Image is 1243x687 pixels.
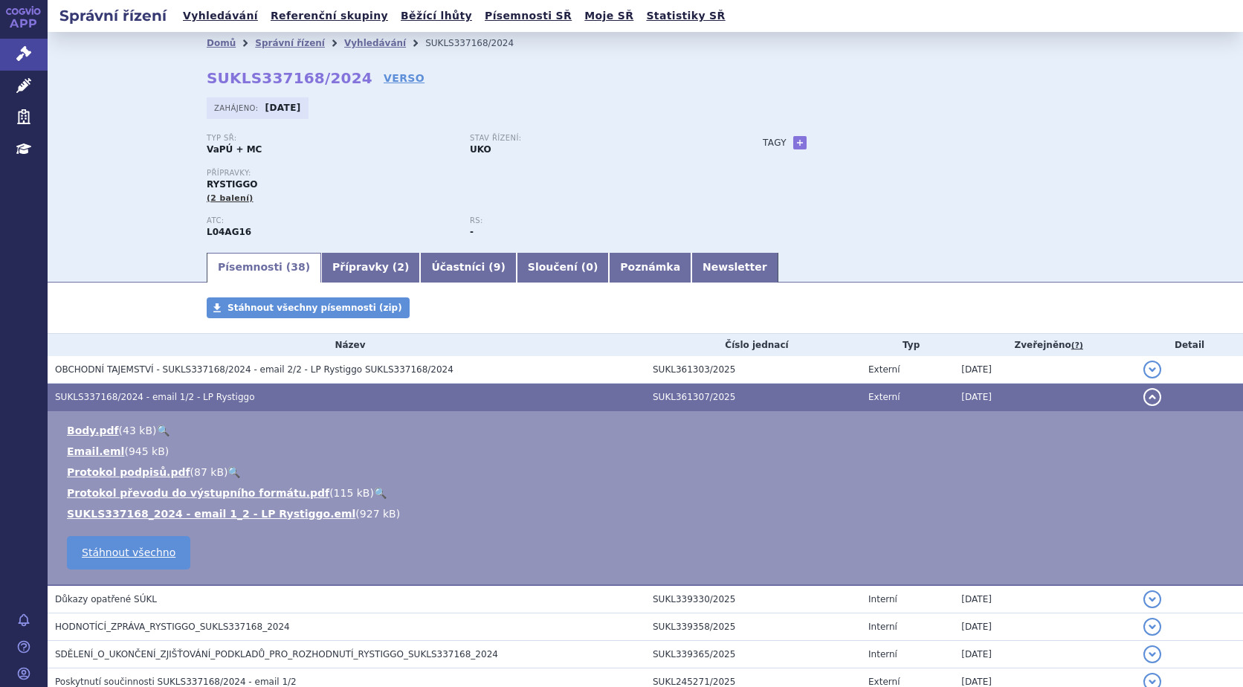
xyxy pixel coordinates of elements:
[861,334,954,356] th: Typ
[48,334,645,356] th: Název
[1143,618,1161,636] button: detail
[954,641,1136,668] td: [DATE]
[397,261,404,273] span: 2
[227,303,402,313] span: Stáhnout všechny písemnosti (zip)
[645,384,861,411] td: SUKL361307/2025
[470,216,718,225] p: RS:
[123,425,152,436] span: 43 kB
[55,364,453,375] span: OBCHODNÍ TAJEMSTVÍ - SUKLS337168/2024 - email 2/2 - LP Rystiggo SUKLS337168/2024
[691,253,778,283] a: Newsletter
[207,253,321,283] a: Písemnosti (38)
[207,297,410,318] a: Stáhnout všechny písemnosti (zip)
[291,261,305,273] span: 38
[1143,388,1161,406] button: detail
[344,38,406,48] a: Vyhledávání
[645,641,861,668] td: SUKL339365/2025
[55,594,157,604] span: Důkazy opatřené SÚKL
[420,253,516,283] a: Účastníci (9)
[55,677,297,687] span: Poskytnutí součinnosti SUKLS337168/2024 - email 1/2
[178,6,262,26] a: Vyhledávání
[55,622,290,632] span: HODNOTÍCÍ_ZPRÁVA_RYSTIGGO_SUKLS337168_2024
[266,6,393,26] a: Referenční skupiny
[67,508,355,520] a: SUKLS337168_2024 - email 1_2 - LP Rystiggo.eml
[207,169,733,178] p: Přípravky:
[55,649,498,659] span: SDĚLENÍ_O_UKONČENÍ_ZJIŠŤOVÁNÍ_PODKLADŮ_PRO_ROZHODNUTÍ_RYSTIGGO_SUKLS337168_2024
[763,134,787,152] h3: Tagy
[868,622,897,632] span: Interní
[67,466,190,478] a: Protokol podpisů.pdf
[517,253,609,283] a: Sloučení (0)
[384,71,424,86] a: VERSO
[396,6,477,26] a: Běžící lhůty
[194,466,224,478] span: 87 kB
[642,6,729,26] a: Statistiky SŘ
[67,425,119,436] a: Body.pdf
[868,392,900,402] span: Externí
[645,585,861,613] td: SUKL339330/2025
[207,216,455,225] p: ATC:
[1143,361,1161,378] button: detail
[1143,645,1161,663] button: detail
[470,227,474,237] strong: -
[265,103,301,113] strong: [DATE]
[868,677,900,687] span: Externí
[334,487,370,499] span: 115 kB
[1143,590,1161,608] button: detail
[868,594,897,604] span: Interní
[67,536,190,570] a: Stáhnout všechno
[207,193,254,203] span: (2 balení)
[1071,341,1083,351] abbr: (?)
[67,423,1228,438] li: ( )
[255,38,325,48] a: Správní řízení
[580,6,638,26] a: Moje SŘ
[227,466,240,478] a: 🔍
[48,5,178,26] h2: Správní řízení
[470,144,491,155] strong: UKO
[207,144,262,155] strong: VaPÚ + MC
[214,102,261,114] span: Zahájeno:
[207,38,236,48] a: Domů
[129,445,165,457] span: 945 kB
[67,506,1228,521] li: ( )
[207,134,455,143] p: Typ SŘ:
[321,253,420,283] a: Přípravky (2)
[954,334,1136,356] th: Zveřejněno
[67,486,1228,500] li: ( )
[207,179,257,190] span: RYSTIGGO
[868,364,900,375] span: Externí
[954,585,1136,613] td: [DATE]
[374,487,387,499] a: 🔍
[425,32,533,54] li: SUKLS337168/2024
[645,334,861,356] th: Číslo jednací
[207,69,372,87] strong: SUKLS337168/2024
[586,261,593,273] span: 0
[645,613,861,641] td: SUKL339358/2025
[609,253,691,283] a: Poznámka
[645,356,861,384] td: SUKL361303/2025
[494,261,501,273] span: 9
[1136,334,1243,356] th: Detail
[480,6,576,26] a: Písemnosti SŘ
[360,508,396,520] span: 927 kB
[157,425,169,436] a: 🔍
[207,227,251,237] strong: ROZANOLIXIZUMAB
[67,444,1228,459] li: ( )
[470,134,718,143] p: Stav řízení:
[868,649,897,659] span: Interní
[793,136,807,149] a: +
[67,465,1228,480] li: ( )
[954,613,1136,641] td: [DATE]
[67,487,329,499] a: Protokol převodu do výstupního formátu.pdf
[55,392,255,402] span: SUKLS337168/2024 - email 1/2 - LP Rystiggo
[954,384,1136,411] td: [DATE]
[954,356,1136,384] td: [DATE]
[67,445,124,457] a: Email.eml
